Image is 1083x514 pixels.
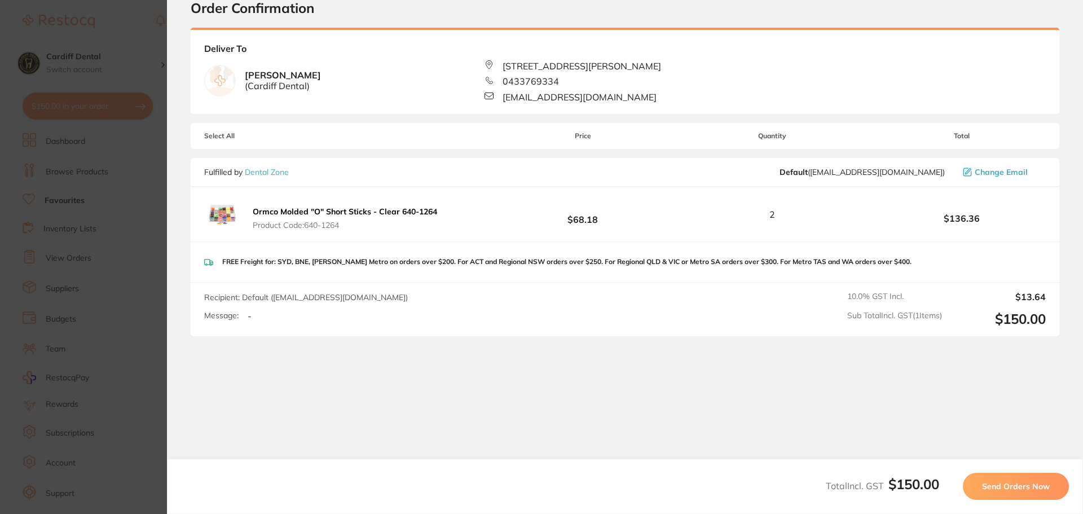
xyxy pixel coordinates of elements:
b: Ormco Molded "O" Short Sticks - Clear 640-1264 [253,207,437,217]
b: Default [780,167,808,177]
label: Message: [204,311,239,320]
span: hello@dentalzone.com.au [780,168,945,177]
b: Deliver To [204,43,1046,60]
span: Send Orders Now [982,481,1050,491]
span: Recipient: Default ( [EMAIL_ADDRESS][DOMAIN_NAME] ) [204,292,408,302]
button: Change Email [959,167,1046,177]
img: b2QyZWR2aQ [204,196,240,232]
span: 2 [769,209,775,219]
output: $150.00 [951,311,1046,327]
span: Total Incl. GST [826,480,939,491]
span: 10.0 % GST Incl. [847,292,942,302]
span: [EMAIL_ADDRESS][DOMAIN_NAME] [503,92,657,102]
b: $150.00 [888,476,939,493]
span: Price [499,132,667,140]
span: Select All [204,132,317,140]
b: $68.18 [499,204,667,225]
output: $13.64 [951,292,1046,302]
img: empty.jpg [205,65,235,96]
b: $136.36 [878,213,1046,223]
p: Fulfilled by [204,168,289,177]
b: [PERSON_NAME] [245,70,321,91]
span: Change Email [975,168,1028,177]
span: 0433769334 [503,76,559,86]
button: Ormco Molded "O" Short Sticks - Clear 640-1264 Product Code:640-1264 [249,207,441,230]
p: FREE Freight for: SYD, BNE, [PERSON_NAME] Metro on orders over $200. For ACT and Regional NSW ord... [222,258,912,266]
button: Send Orders Now [963,473,1069,500]
span: Total [878,132,1046,140]
span: [STREET_ADDRESS][PERSON_NAME] [503,61,661,71]
span: Sub Total Incl. GST ( 1 Items) [847,311,942,327]
p: - [248,311,252,321]
a: Dental Zone [245,167,289,177]
span: Quantity [667,132,878,140]
span: Product Code: 640-1264 [253,221,437,230]
span: ( Cardiff Dental ) [245,81,321,91]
